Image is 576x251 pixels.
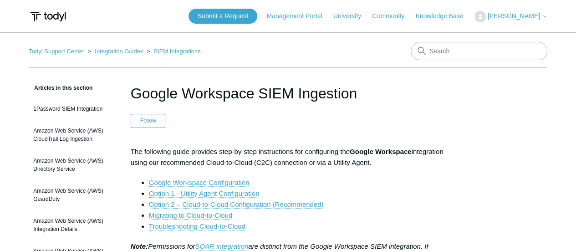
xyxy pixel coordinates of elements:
button: Follow Article [131,114,166,128]
li: SIEM Integrations [145,48,201,55]
span: [PERSON_NAME] [488,12,540,20]
span: The following guide provides step-by-step instructions for configuring the integration using our ... [131,148,443,166]
li: Integration Guides [86,48,145,55]
strong: Google Workspace [350,148,412,155]
a: Submit a Request [189,9,257,24]
a: Integration Guides [95,48,143,55]
h1: Google Workspace SIEM Ingestion [131,82,445,104]
img: Todyl Support Center Help Center home page [29,8,67,25]
a: Amazon Web Service (AWS) GuardDuty [29,182,117,208]
li: Todyl Support Center [29,48,86,55]
a: University [333,11,370,21]
a: Option 2 – Cloud-to-Cloud Configuration (Recommended) [149,200,324,209]
a: SIEM Integrations [153,48,200,55]
a: Option 1 - Utility Agent Configuration [149,190,260,198]
a: Todyl Support Center [29,48,84,55]
a: Amazon Web Service (AWS) CloudTrail Log Ingestion [29,122,117,148]
a: Community [372,11,413,21]
input: Search [411,42,547,60]
a: SOAR integration [195,242,248,251]
strong: Note: [131,242,148,250]
a: Migrating to Cloud-to-Cloud [149,211,232,220]
a: Google Workspace Configuration [149,179,250,187]
a: Troubleshooting Cloud-to-Cloud [149,222,245,231]
a: Management Portal [266,11,331,21]
a: Amazon Web Service (AWS) Directory Service [29,152,117,178]
a: Knowledge Base [415,11,472,21]
span: Articles in this section [29,85,92,91]
a: Amazon Web Service (AWS) Integration Details [29,212,117,238]
button: [PERSON_NAME] [474,11,547,22]
a: 1Password SIEM Integration [29,100,117,118]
